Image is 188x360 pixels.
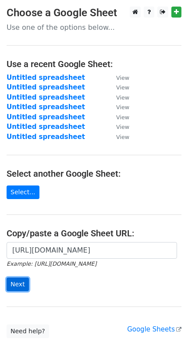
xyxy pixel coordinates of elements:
[7,23,181,32] p: Use one of the options below...
[116,124,129,130] small: View
[7,185,39,199] a: Select...
[107,123,129,131] a: View
[116,84,129,91] small: View
[7,123,85,131] a: Untitled spreadsheet
[7,74,85,82] a: Untitled spreadsheet
[7,93,85,101] a: Untitled spreadsheet
[107,93,129,101] a: View
[127,325,181,333] a: Google Sheets
[7,260,96,267] small: Example: [URL][DOMAIN_NAME]
[116,104,129,110] small: View
[7,103,85,111] a: Untitled spreadsheet
[7,324,49,338] a: Need help?
[107,103,129,111] a: View
[7,59,181,69] h4: Use a recent Google Sheet:
[116,134,129,140] small: View
[107,74,129,82] a: View
[144,318,188,360] iframe: Chat Widget
[107,133,129,141] a: View
[116,114,129,121] small: View
[7,7,181,19] h3: Choose a Google Sheet
[7,133,85,141] a: Untitled spreadsheet
[7,278,29,291] input: Next
[7,242,177,259] input: Paste your Google Sheet URL here
[7,228,181,239] h4: Copy/paste a Google Sheet URL:
[116,75,129,81] small: View
[7,83,85,91] a: Untitled spreadsheet
[7,113,85,121] a: Untitled spreadsheet
[107,113,129,121] a: View
[7,168,181,179] h4: Select another Google Sheet:
[107,83,129,91] a: View
[116,94,129,101] small: View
